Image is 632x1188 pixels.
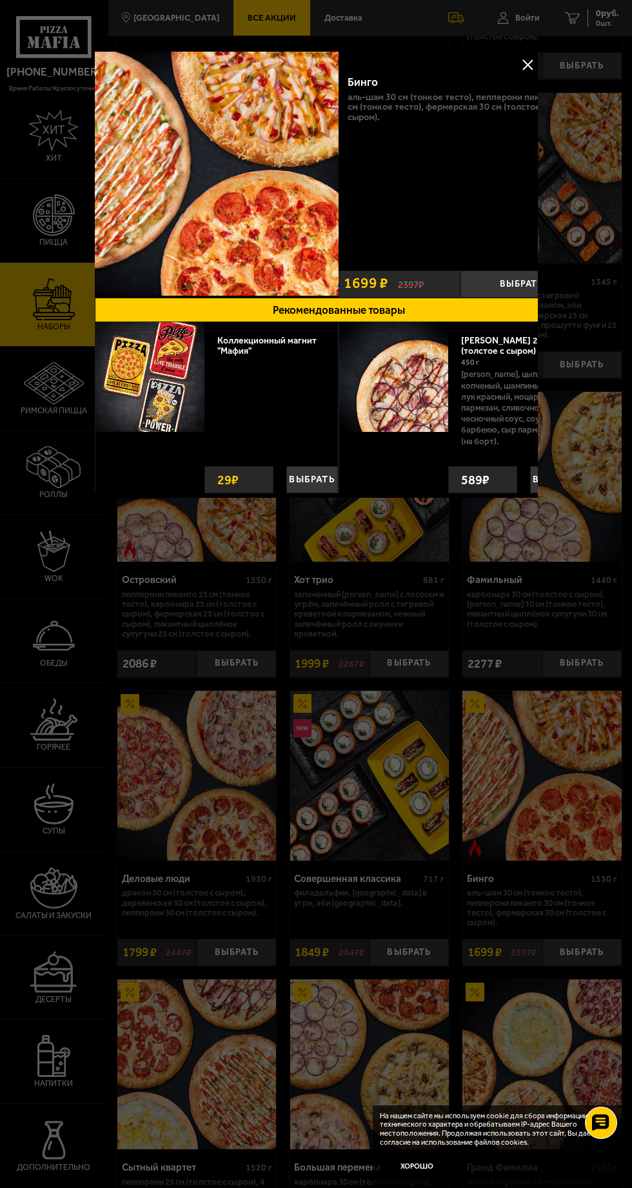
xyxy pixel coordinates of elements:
[344,276,388,291] span: 1699 ₽
[461,335,555,356] a: [PERSON_NAME] 25 см (толстое с сыром)
[95,52,339,296] img: Бинго
[530,466,582,493] button: Выбрать
[95,298,582,322] button: Рекомендованные товары
[348,92,573,122] p: Аль-Шам 30 см (тонкое тесто), Пепперони Пиканто 30 см (тонкое тесто), Фермерская 30 см (толстое с...
[461,369,566,453] p: [PERSON_NAME], цыпленок копченый, шампиньоны, лук красный, моцарелла, пармезан, сливочно-чесночны...
[348,76,533,89] div: Бинго
[217,335,317,356] a: Коллекционный магнит "Мафия"
[286,466,338,493] button: Выбрать
[380,1112,612,1147] p: На нашем сайте мы используем cookie для сбора информации технического характера и обрабатываем IP...
[458,467,493,493] strong: 589 ₽
[95,52,339,298] a: Бинго
[461,358,479,367] span: 450 г
[214,467,250,493] strong: 29 ₽
[398,278,424,290] s: 2397 ₽
[380,1154,454,1178] button: Хорошо
[460,271,582,298] button: Выбрать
